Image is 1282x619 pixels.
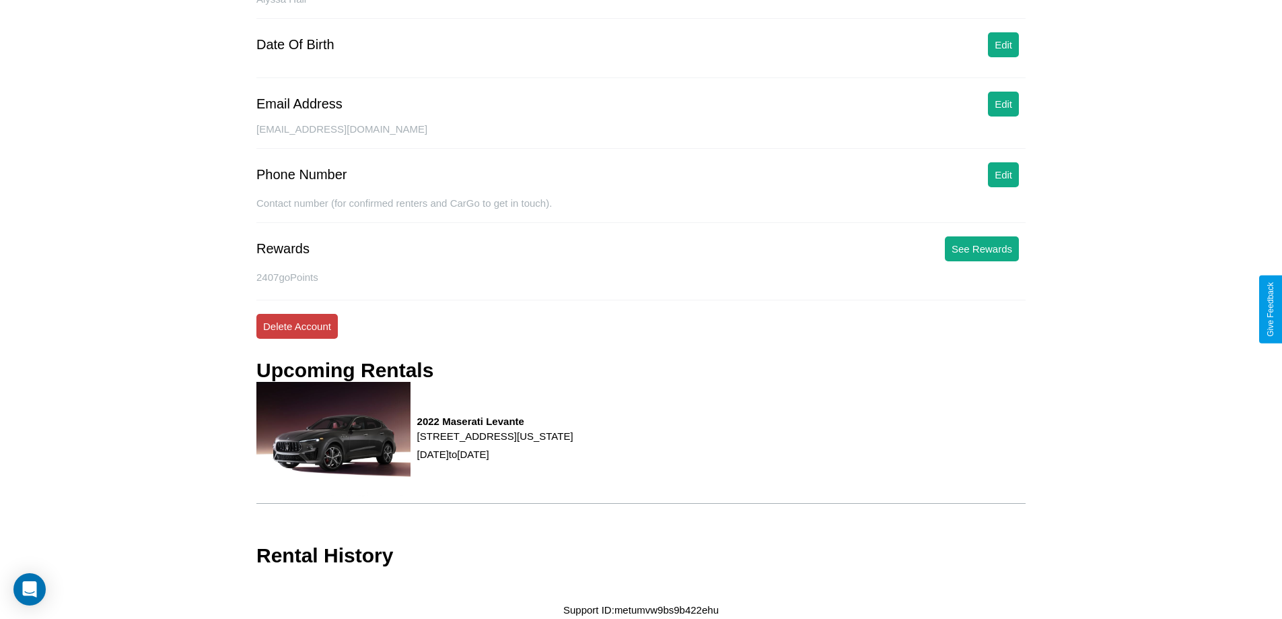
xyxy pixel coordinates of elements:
[13,573,46,606] div: Open Intercom Messenger
[256,241,310,257] div: Rewards
[256,359,433,382] h3: Upcoming Rentals
[1266,282,1275,337] div: Give Feedback
[256,37,334,53] div: Date Of Birth
[256,544,393,567] h3: Rental History
[945,236,1019,261] button: See Rewards
[256,167,347,183] div: Phone Number
[256,96,343,112] div: Email Address
[417,445,573,463] p: [DATE] to [DATE]
[417,416,573,427] h3: 2022 Maserati Levante
[256,268,1026,286] p: 2407 goPoints
[563,601,719,619] p: Support ID: metumvw9bs9b422ehu
[256,314,338,339] button: Delete Account
[256,197,1026,223] div: Contact number (for confirmed renters and CarGo to get in touch).
[988,32,1019,57] button: Edit
[988,92,1019,117] button: Edit
[417,427,573,445] p: [STREET_ADDRESS][US_STATE]
[256,382,411,496] img: rental
[988,162,1019,187] button: Edit
[256,123,1026,149] div: [EMAIL_ADDRESS][DOMAIN_NAME]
